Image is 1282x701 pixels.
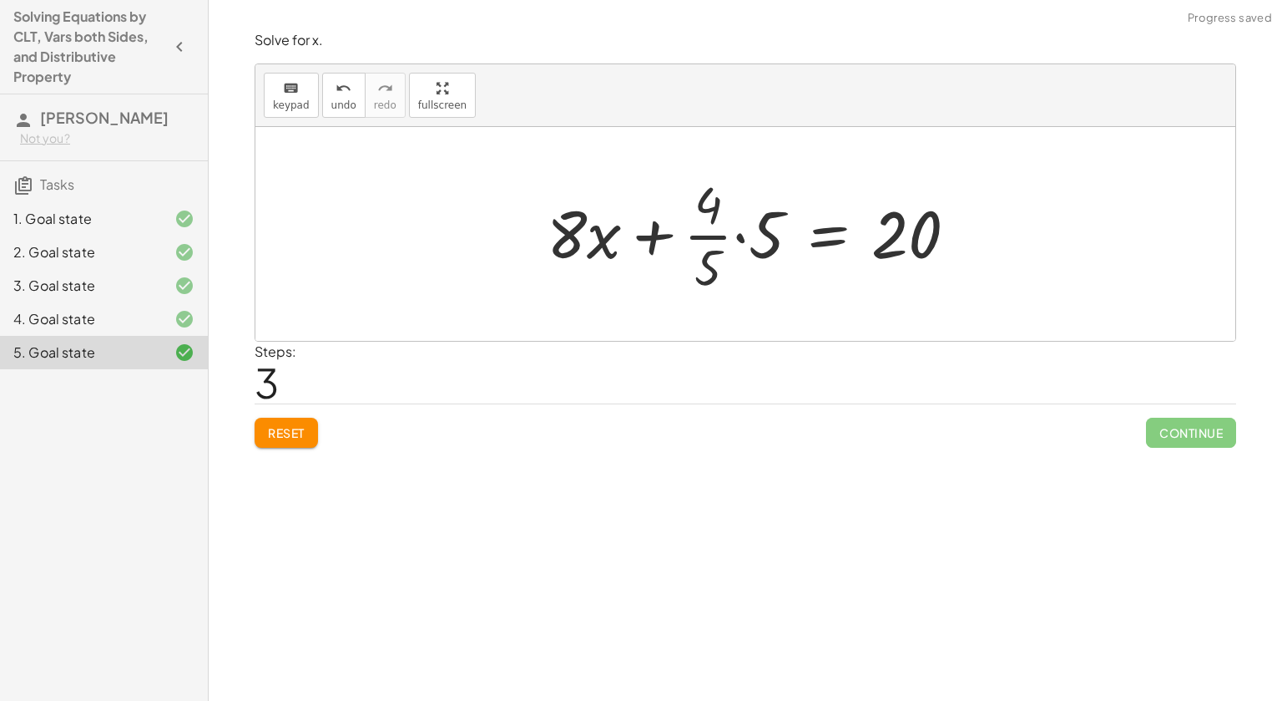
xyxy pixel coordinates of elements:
label: Steps: [255,343,296,360]
span: Tasks [40,175,74,193]
span: Reset [268,425,305,440]
div: 3. Goal state [13,276,148,296]
span: fullscreen [418,99,467,111]
button: Reset [255,418,318,448]
button: keyboardkeypad [264,73,319,118]
div: 1. Goal state [13,209,148,229]
span: keypad [273,99,310,111]
i: Task finished and correct. [174,209,194,229]
span: 3 [255,357,279,408]
div: 2. Goal state [13,242,148,262]
i: Task finished and correct. [174,242,194,262]
i: keyboard [283,79,299,99]
div: 4. Goal state [13,309,148,329]
i: undo [336,79,351,99]
span: [PERSON_NAME] [40,108,169,127]
h4: Solving Equations by CLT, Vars both Sides, and Distributive Property [13,7,164,87]
button: undoundo [322,73,366,118]
p: Solve for x. [255,31,1236,50]
i: Task finished and correct. [174,343,194,363]
div: 5. Goal state [13,343,148,363]
i: Task finished and correct. [174,276,194,296]
div: Not you? [20,130,194,147]
button: redoredo [365,73,406,118]
span: redo [374,99,396,111]
i: Task finished and correct. [174,309,194,329]
button: fullscreen [409,73,476,118]
span: Progress saved [1188,10,1272,27]
i: redo [377,79,393,99]
span: undo [331,99,356,111]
